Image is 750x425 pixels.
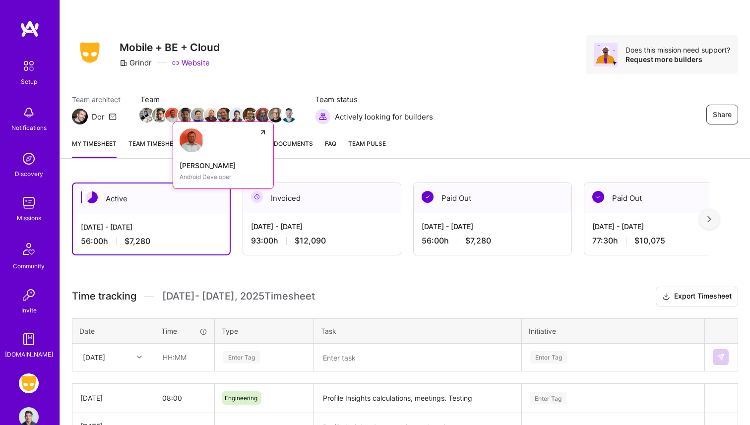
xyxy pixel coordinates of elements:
[314,318,522,343] th: Task
[592,191,604,203] img: Paid Out
[256,107,269,123] a: Team Member Avatar
[125,236,150,246] span: $7,280
[16,373,41,393] a: Grindr: Mobile + BE + Cloud
[204,108,219,122] img: Team Member Avatar
[172,58,210,68] a: Website
[315,109,331,124] img: Actively looking for builders
[120,59,127,67] i: icon CompanyGray
[225,394,257,402] span: Engineering
[325,138,336,158] a: FAQ
[180,172,267,182] div: Android Developer
[717,353,725,361] img: Submit
[19,193,39,213] img: teamwork
[282,107,295,123] a: Team Member Avatar
[139,108,154,122] img: Team Member Avatar
[251,236,393,246] div: 93:00 h
[414,183,571,213] div: Paid Out
[634,236,665,246] span: $10,075
[152,108,167,122] img: Team Member Avatar
[218,107,231,123] a: Team Member Avatar
[13,261,45,271] div: Community
[465,236,491,246] span: $7,280
[625,55,730,64] div: Request more builders
[161,326,207,336] div: Time
[191,108,206,122] img: Team Member Avatar
[165,108,180,122] img: Team Member Avatar
[18,56,39,76] img: setup
[422,191,434,203] img: Paid Out
[268,108,283,122] img: Team Member Avatar
[120,41,220,54] h3: Mobile + BE + Cloud
[244,107,256,123] a: Team Member Avatar
[137,355,142,360] i: icon Chevron
[19,285,39,305] img: Invite
[231,107,244,123] a: Team Member Avatar
[140,94,295,105] span: Team
[21,76,37,87] div: Setup
[594,43,618,66] img: Avatar
[166,107,179,123] a: Team Member Avatar
[17,237,41,261] img: Community
[422,236,563,246] div: 56:00 h
[15,169,43,179] div: Discovery
[81,236,222,246] div: 56:00 h
[315,385,520,412] textarea: Profile Insights calculations, meetings. Testing
[295,236,326,246] span: $12,090
[335,112,433,122] span: Actively looking for builders
[81,222,222,232] div: [DATE] - [DATE]
[348,138,386,158] a: Team Pulse
[315,94,433,105] span: Team status
[243,183,401,213] div: Invoiced
[72,138,117,158] a: My timesheet
[251,191,263,203] img: Invoiced
[530,350,567,365] div: Enter Tag
[180,128,203,152] img: Karthik Kamaraj
[230,108,245,122] img: Team Member Avatar
[205,107,218,123] a: Team Member Avatar
[706,105,738,124] button: Share
[73,183,230,214] div: Active
[192,107,205,123] a: Team Member Avatar
[707,216,711,223] img: right
[592,236,734,246] div: 77:30 h
[19,103,39,122] img: bell
[19,329,39,349] img: guide book
[281,108,296,122] img: Team Member Avatar
[625,45,730,55] div: Does this mission need support?
[92,112,105,122] div: Dor
[19,149,39,169] img: discovery
[128,138,181,158] a: Team timesheet
[80,393,146,403] div: [DATE]
[255,108,270,122] img: Team Member Avatar
[17,213,41,223] div: Missions
[72,318,154,343] th: Date
[348,140,386,147] span: Team Pulse
[215,318,314,343] th: Type
[422,221,563,232] div: [DATE] - [DATE]
[243,108,257,122] img: Team Member Avatar
[153,107,166,123] a: Team Member Avatar
[173,121,274,189] a: Karthik Kamaraj[PERSON_NAME]Android Developer
[251,221,393,232] div: [DATE] - [DATE]
[178,108,193,122] img: Team Member Avatar
[140,107,153,123] a: Team Member Avatar
[72,94,121,105] span: Team architect
[11,122,47,133] div: Notifications
[72,109,88,124] img: Team Architect
[19,373,39,393] img: Grindr: Mobile + BE + Cloud
[109,113,117,121] i: icon Mail
[162,290,315,303] span: [DATE] - [DATE] , 2025 Timesheet
[713,110,732,120] span: Share
[120,58,152,68] div: Grindr
[180,160,267,171] div: [PERSON_NAME]
[529,326,697,336] div: Initiative
[252,138,313,158] a: My Documents
[217,108,232,122] img: Team Member Avatar
[86,191,98,203] img: Active
[20,20,40,38] img: logo
[21,305,37,315] div: Invite
[252,138,313,149] span: My Documents
[662,292,670,302] i: icon Download
[179,107,192,123] a: Team Member Avatar
[592,221,734,232] div: [DATE] - [DATE]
